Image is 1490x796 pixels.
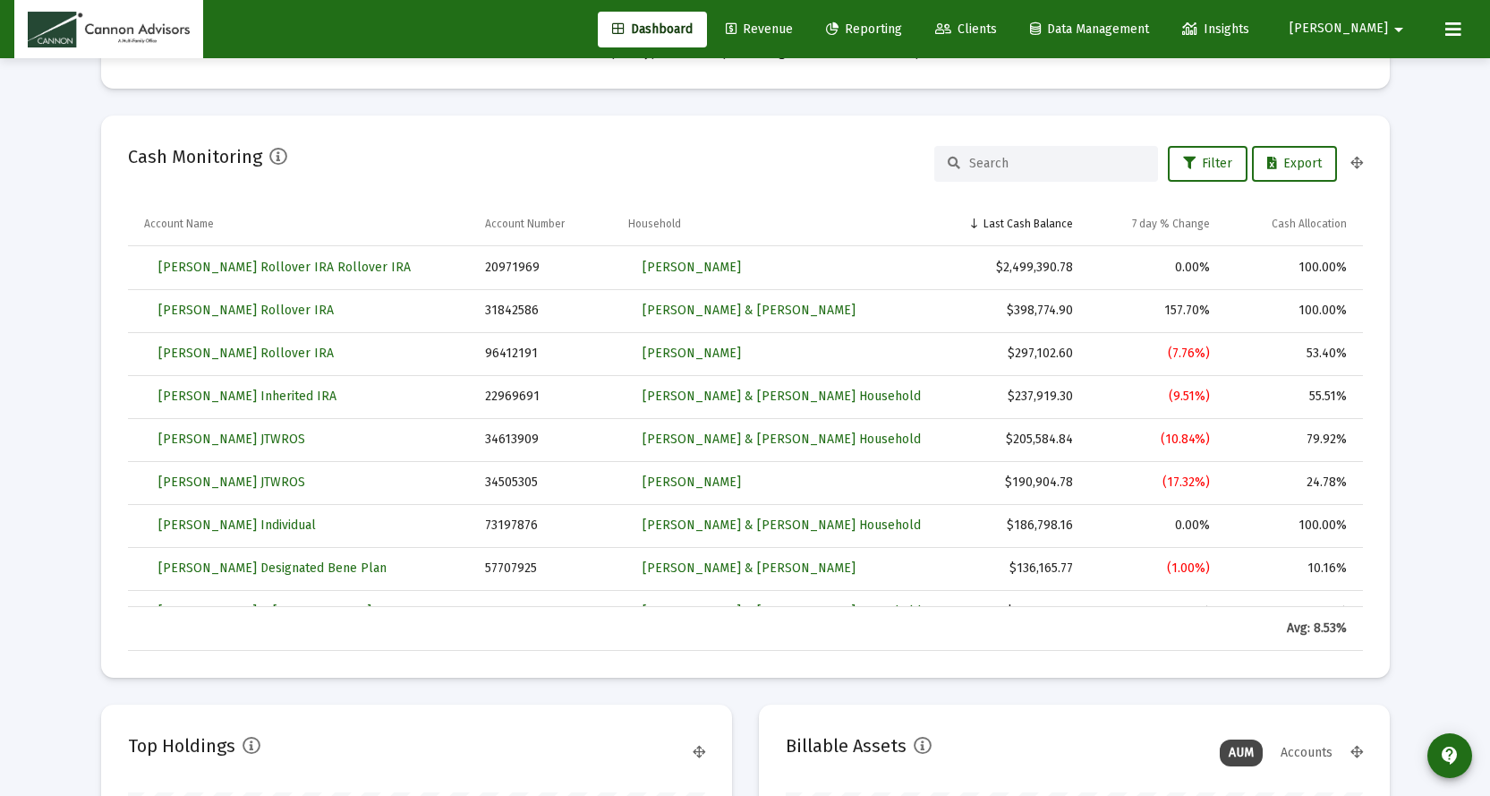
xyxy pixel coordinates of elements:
[473,590,617,633] td: 97637775
[628,422,935,458] a: [PERSON_NAME] & [PERSON_NAME] Household
[1222,203,1363,246] td: Column Cash Allocation
[473,504,617,547] td: 73197876
[1132,217,1210,231] div: 7 day % Change
[826,21,902,37] span: Reporting
[1168,146,1247,182] button: Filter
[1222,418,1363,461] td: 79.92%
[934,246,1086,289] td: $2,499,390.78
[158,346,334,361] span: [PERSON_NAME] Rollover IRA
[934,203,1086,246] td: Column Last Cash Balance
[726,21,793,37] span: Revenue
[1098,259,1210,277] div: 0.00%
[628,465,755,501] a: [PERSON_NAME]
[616,203,933,246] td: Column Household
[1098,560,1210,578] div: (1.00%)
[711,12,807,47] a: Revenue
[158,389,336,404] span: [PERSON_NAME] Inherited IRA
[144,551,401,586] a: [PERSON_NAME] Designated Bene Plan
[473,246,617,289] td: 20971969
[628,293,870,329] a: [PERSON_NAME] & [PERSON_NAME]
[144,594,419,629] a: [PERSON_NAME] & [PERSON_NAME] Trust
[1222,246,1363,289] td: 100.00%
[1098,431,1210,449] div: (10.84%)
[643,346,741,361] span: [PERSON_NAME]
[485,217,565,231] div: Account Number
[628,551,870,586] a: [PERSON_NAME] & [PERSON_NAME]
[1290,21,1388,37] span: [PERSON_NAME]
[643,303,856,318] span: [PERSON_NAME] & [PERSON_NAME]
[935,21,997,37] span: Clients
[473,203,617,246] td: Column Account Number
[144,250,425,286] a: [PERSON_NAME] Rollover IRA Rollover IRA
[628,508,935,544] a: [PERSON_NAME] & [PERSON_NAME] Household
[1222,590,1363,633] td: 6.26%
[1098,345,1210,363] div: (7.76%)
[934,418,1086,461] td: $205,584.84
[628,594,935,629] a: [PERSON_NAME] & [PERSON_NAME] Household
[934,332,1086,375] td: $297,102.60
[934,504,1086,547] td: $186,798.16
[1439,745,1460,766] mat-icon: contact_support
[1098,474,1210,492] div: (17.32%)
[628,217,681,231] div: Household
[473,418,617,461] td: 34613909
[158,561,387,576] span: [PERSON_NAME] Designated Bene Plan
[473,375,617,418] td: 22969691
[1016,12,1163,47] a: Data Management
[1222,375,1363,418] td: 55.51%
[934,375,1086,418] td: $237,919.30
[1222,289,1363,332] td: 100.00%
[786,732,907,760] h2: Billable Assets
[28,12,190,47] img: Dashboard
[1098,388,1210,406] div: (9.51%)
[1222,547,1363,590] td: 10.16%
[128,142,262,171] h2: Cash Monitoring
[128,203,473,246] td: Column Account Name
[144,379,351,415] a: [PERSON_NAME] Inherited IRA
[628,336,755,372] a: [PERSON_NAME]
[983,217,1073,231] div: Last Cash Balance
[643,260,741,275] span: [PERSON_NAME]
[969,156,1145,171] input: Search
[643,561,856,576] span: [PERSON_NAME] & [PERSON_NAME]
[612,21,693,37] span: Dashboard
[1272,217,1347,231] div: Cash Allocation
[128,732,235,760] h2: Top Holdings
[1030,21,1149,37] span: Data Management
[1272,740,1341,766] div: Accounts
[628,379,935,415] a: [PERSON_NAME] & [PERSON_NAME] Household
[628,250,755,286] a: [PERSON_NAME]
[921,12,1011,47] a: Clients
[1220,740,1263,766] div: AUM
[158,432,305,447] span: [PERSON_NAME] JTWROS
[158,603,404,619] span: [PERSON_NAME] & [PERSON_NAME] Trust
[158,303,334,318] span: [PERSON_NAME] Rollover IRA
[1268,11,1431,47] button: [PERSON_NAME]
[473,332,617,375] td: 96412191
[1098,517,1210,535] div: 0.00%
[158,518,316,533] span: [PERSON_NAME] Individual
[1252,146,1337,182] button: Export
[934,289,1086,332] td: $398,774.90
[1098,302,1210,320] div: 157.70%
[934,590,1086,633] td: $106,730.82
[144,508,330,544] a: [PERSON_NAME] Individual
[1222,504,1363,547] td: 100.00%
[643,432,921,447] span: [PERSON_NAME] & [PERSON_NAME] Household
[158,475,305,490] span: [PERSON_NAME] JTWROS
[473,547,617,590] td: 57707925
[1267,156,1322,171] span: Export
[1182,21,1249,37] span: Insights
[643,518,921,533] span: [PERSON_NAME] & [PERSON_NAME] Household
[1086,203,1222,246] td: Column 7 day % Change
[1183,156,1232,171] span: Filter
[643,603,921,619] span: [PERSON_NAME] & [PERSON_NAME] Household
[1388,12,1409,47] mat-icon: arrow_drop_down
[1168,12,1264,47] a: Insights
[643,475,741,490] span: [PERSON_NAME]
[812,12,916,47] a: Reporting
[598,12,707,47] a: Dashboard
[158,260,411,275] span: [PERSON_NAME] Rollover IRA Rollover IRA
[1222,461,1363,504] td: 24.78%
[934,547,1086,590] td: $136,165.77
